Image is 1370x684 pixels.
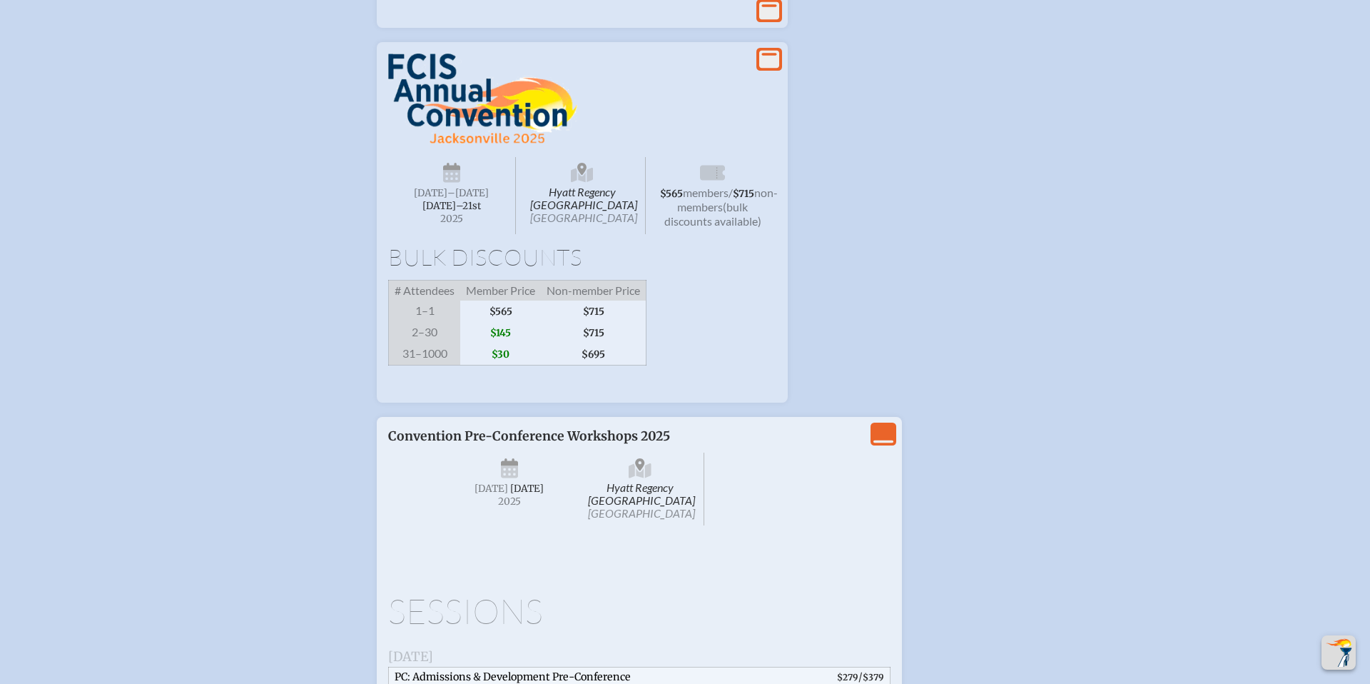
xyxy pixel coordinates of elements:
[447,187,489,199] span: –[DATE]
[475,483,508,495] span: [DATE]
[389,322,461,343] span: 2–30
[460,280,541,301] span: Member Price
[588,506,695,520] span: [GEOGRAPHIC_DATA]
[388,594,890,628] h1: Sessions
[530,211,637,224] span: [GEOGRAPHIC_DATA]
[400,213,504,224] span: 2025
[510,483,544,495] span: [DATE]
[1321,635,1356,670] button: Scroll Top
[664,200,761,228] span: (bulk discounts available)
[863,672,884,683] span: $379
[677,186,778,213] span: non-members
[541,301,646,322] span: $715
[457,496,562,507] span: 2025
[729,186,733,199] span: /
[389,280,461,301] span: # Attendees
[541,280,646,301] span: Non-member Price
[388,648,433,665] span: [DATE]
[519,157,646,234] span: Hyatt Regency [GEOGRAPHIC_DATA]
[577,453,705,525] span: Hyatt Regency [GEOGRAPHIC_DATA]
[422,200,481,212] span: [DATE]–⁠21st
[388,428,670,444] span: Convention Pre-Conference Workshops 2025
[541,322,646,343] span: $715
[683,186,729,199] span: members
[1324,638,1353,667] img: To the top
[660,188,683,200] span: $565
[541,343,646,366] span: $695
[837,672,858,683] span: $279
[388,246,776,268] h1: Bulk Discounts
[460,322,541,343] span: $145
[395,670,631,683] span: PC: Admissions & Development Pre-Conference
[414,187,447,199] span: [DATE]
[389,343,461,366] span: 31–1000
[389,301,461,322] span: 1–1
[733,188,754,200] span: $715
[460,301,541,322] span: $565
[460,343,541,366] span: $30
[388,54,577,145] img: FCIS Convention 2025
